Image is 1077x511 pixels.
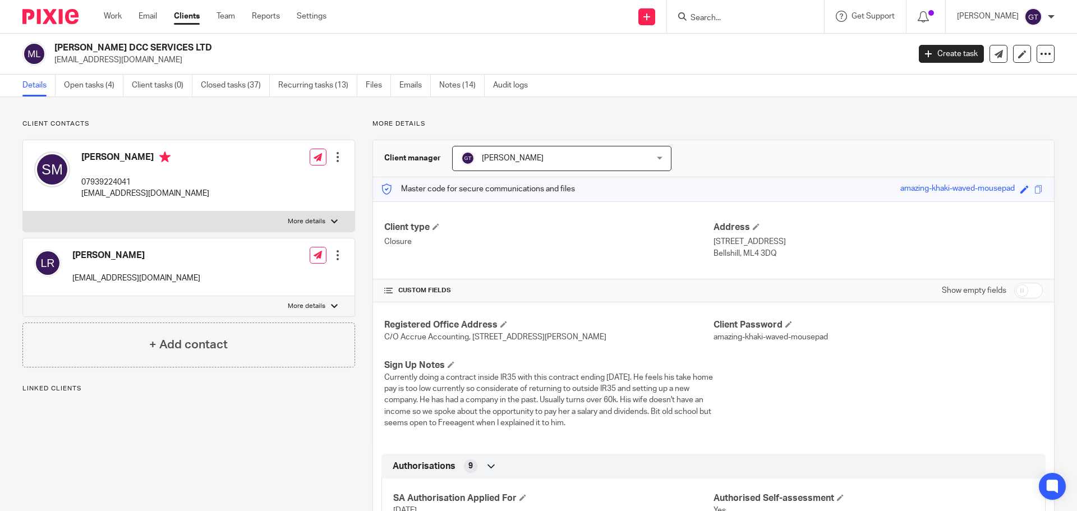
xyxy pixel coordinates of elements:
[72,273,200,284] p: [EMAIL_ADDRESS][DOMAIN_NAME]
[714,222,1043,233] h4: Address
[22,9,79,24] img: Pixie
[288,217,325,226] p: More details
[493,75,536,96] a: Audit logs
[900,183,1015,196] div: amazing-khaki-waved-mousepad
[384,319,714,331] h4: Registered Office Address
[217,11,235,22] a: Team
[81,188,209,199] p: [EMAIL_ADDRESS][DOMAIN_NAME]
[714,333,828,341] span: amazing-khaki-waved-mousepad
[366,75,391,96] a: Files
[81,177,209,188] p: 07939224041
[439,75,485,96] a: Notes (14)
[393,492,714,504] h4: SA Authorisation Applied For
[384,360,714,371] h4: Sign Up Notes
[399,75,431,96] a: Emails
[384,153,441,164] h3: Client manager
[461,151,475,165] img: svg%3E
[72,250,200,261] h4: [PERSON_NAME]
[159,151,171,163] i: Primary
[384,222,714,233] h4: Client type
[288,302,325,311] p: More details
[34,151,70,187] img: svg%3E
[34,250,61,277] img: svg%3E
[689,13,790,24] input: Search
[252,11,280,22] a: Reports
[81,151,209,165] h4: [PERSON_NAME]
[384,374,713,427] span: Currently doing a contract inside IR35 with this contract ending [DATE]. He feels his take home p...
[468,461,473,472] span: 9
[22,119,355,128] p: Client contacts
[482,154,544,162] span: [PERSON_NAME]
[139,11,157,22] a: Email
[132,75,192,96] a: Client tasks (0)
[372,119,1055,128] p: More details
[54,54,902,66] p: [EMAIL_ADDRESS][DOMAIN_NAME]
[22,75,56,96] a: Details
[919,45,984,63] a: Create task
[278,75,357,96] a: Recurring tasks (13)
[64,75,123,96] a: Open tasks (4)
[22,384,355,393] p: Linked clients
[174,11,200,22] a: Clients
[393,461,455,472] span: Authorisations
[104,11,122,22] a: Work
[381,183,575,195] p: Master code for secure communications and files
[384,236,714,247] p: Closure
[149,336,228,353] h4: + Add contact
[852,12,895,20] span: Get Support
[297,11,326,22] a: Settings
[714,236,1043,247] p: [STREET_ADDRESS]
[714,319,1043,331] h4: Client Password
[54,42,733,54] h2: [PERSON_NAME] DCC SERVICES LTD
[957,11,1019,22] p: [PERSON_NAME]
[22,42,46,66] img: svg%3E
[942,285,1006,296] label: Show empty fields
[1024,8,1042,26] img: svg%3E
[714,248,1043,259] p: Bellshill, ML4 3DQ
[714,492,1034,504] h4: Authorised Self-assessment
[384,286,714,295] h4: CUSTOM FIELDS
[201,75,270,96] a: Closed tasks (37)
[384,333,606,341] span: C/O Accrue Accounting, [STREET_ADDRESS][PERSON_NAME]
